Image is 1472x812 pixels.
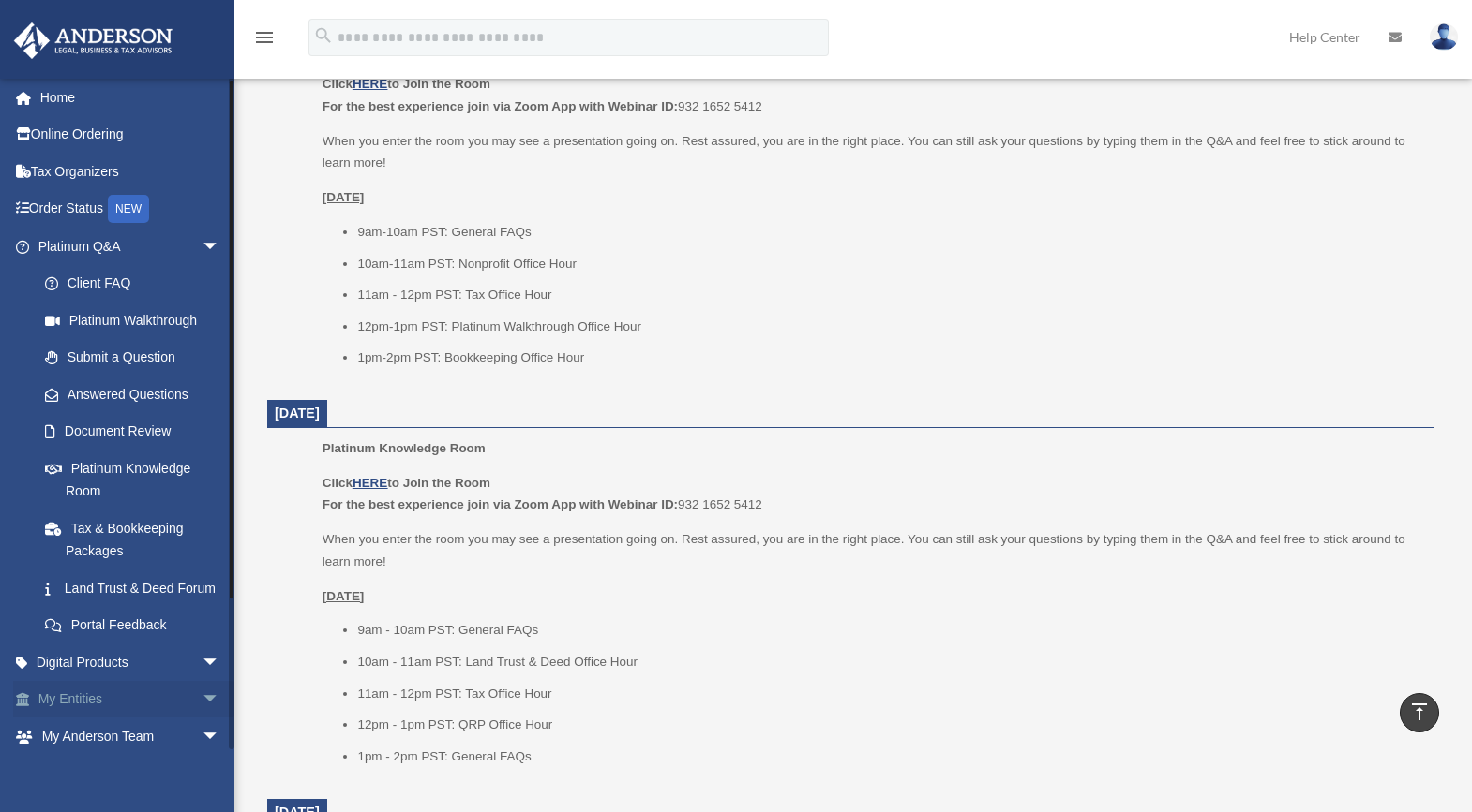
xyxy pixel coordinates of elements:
li: 9am-10am PST: General FAQs [357,221,1421,244]
span: Platinum Knowledge Room [323,441,486,455]
a: Document Review [26,413,248,450]
span: arrow_drop_down [202,643,239,682]
div: NEW [108,195,149,223]
a: My Anderson Teamarrow_drop_down [13,717,248,755]
i: menu [253,26,276,49]
u: [DATE] [323,589,365,603]
li: 1pm - 2pm PST: General FAQs [357,746,1421,768]
a: HERE [353,476,387,490]
a: vertical_align_top [1400,693,1439,732]
a: Tax & Bookkeeping Packages [26,509,248,569]
a: Platinum Q&Aarrow_drop_down [13,228,248,265]
a: Land Trust & Deed Forum [26,569,248,607]
a: Answered Questions [26,376,248,413]
b: For the best experience join via Zoom App with Webinar ID: [323,497,678,511]
li: 12pm-1pm PST: Platinum Walkthrough Office Hour [357,316,1421,338]
p: When you enter the room you may see a presentation going on. Rest assured, you are in the right p... [323,130,1421,174]
i: vertical_align_top [1408,701,1431,723]
span: arrow_drop_down [202,717,239,756]
a: Platinum Knowledge Room [26,450,239,509]
a: HERE [353,77,387,91]
a: Home [13,79,248,116]
p: When you enter the room you may see a presentation going on. Rest assured, you are in the right p... [323,528,1421,572]
li: 11am - 12pm PST: Tax Office Hour [357,683,1421,705]
b: For the best experience join via Zoom App with Webinar ID: [323,99,678,113]
span: [DATE] [275,406,320,421]
p: 932 1652 5412 [323,73,1421,117]
b: Click to Join the Room [323,77,490,91]
b: Click to Join the Room [323,476,490,490]
u: [DATE] [323,190,365,204]
p: 932 1652 5412 [323,472,1421,516]
li: 1pm-2pm PST: Bookkeeping Office Hour [357,347,1421,369]
img: User Pic [1430,23,1458,51]
li: 10am - 11am PST: Land Trust & Deed Office Hour [357,651,1421,673]
a: Online Ordering [13,116,248,154]
a: Platinum Walkthrough [26,302,248,339]
span: arrow_drop_down [202,681,239,719]
li: 10am-11am PST: Nonprofit Office Hour [357,253,1421,275]
span: arrow_drop_down [202,228,239,266]
a: menu [253,33,276,49]
a: Digital Productsarrow_drop_down [13,643,248,681]
img: Anderson Advisors Platinum Portal [8,22,178,59]
a: Submit a Question [26,339,248,376]
a: Portal Feedback [26,607,248,644]
li: 9am - 10am PST: General FAQs [357,619,1421,642]
li: 11am - 12pm PST: Tax Office Hour [357,284,1421,306]
a: Tax Organizers [13,153,248,190]
a: Order StatusNEW [13,190,248,229]
li: 12pm - 1pm PST: QRP Office Hour [357,714,1421,736]
i: search [313,25,334,46]
a: Client FAQ [26,265,248,303]
a: My Entitiesarrow_drop_down [13,681,248,718]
